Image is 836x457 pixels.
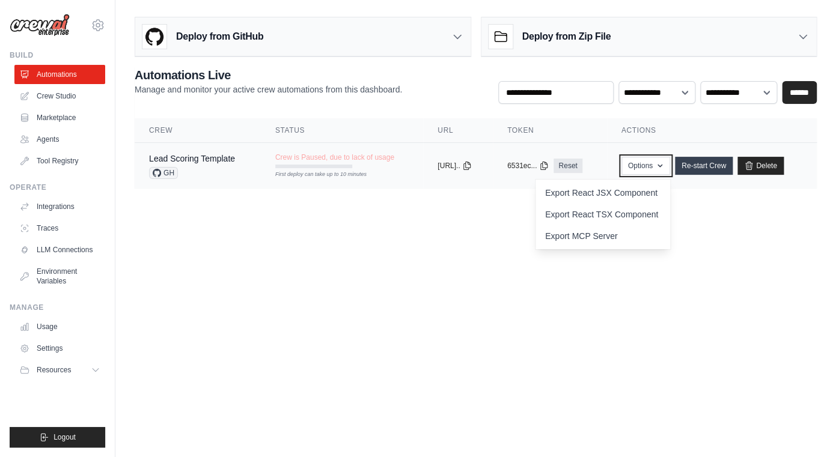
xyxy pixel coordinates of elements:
[14,130,105,149] a: Agents
[53,432,76,442] span: Logout
[14,219,105,238] a: Traces
[14,197,105,216] a: Integrations
[10,50,105,60] div: Build
[135,118,261,143] th: Crew
[14,65,105,84] a: Automations
[261,118,423,143] th: Status
[14,108,105,127] a: Marketplace
[10,303,105,312] div: Manage
[14,317,105,336] a: Usage
[149,167,178,179] span: GH
[14,240,105,259] a: LLM Connections
[275,153,394,162] span: Crew is Paused, due to lack of usage
[554,159,582,173] a: Reset
[135,67,402,83] h2: Automations Live
[14,360,105,380] button: Resources
[675,157,733,175] a: Re-start Crew
[535,182,670,204] a: Export React JSX Component
[10,427,105,447] button: Logout
[14,86,105,106] a: Crew Studio
[737,157,784,175] a: Delete
[135,83,402,95] p: Manage and monitor your active crew automations from this dashboard.
[522,29,611,44] h3: Deploy from Zip File
[14,339,105,358] a: Settings
[176,29,263,44] h3: Deploy from GitHub
[535,204,670,225] a: Export React TSX Component
[535,225,670,247] a: Export MCP Server
[37,365,71,375] span: Resources
[423,118,493,143] th: URL
[14,151,105,171] a: Tool Registry
[149,154,235,163] a: Lead Scoring Template
[275,171,352,179] div: First deploy can take up to 10 minutes
[14,262,105,291] a: Environment Variables
[607,118,817,143] th: Actions
[507,161,549,171] button: 6531ec...
[621,157,670,175] button: Options
[10,183,105,192] div: Operate
[10,14,70,37] img: Logo
[493,118,607,143] th: Token
[776,399,836,457] iframe: Chat Widget
[142,25,166,49] img: GitHub Logo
